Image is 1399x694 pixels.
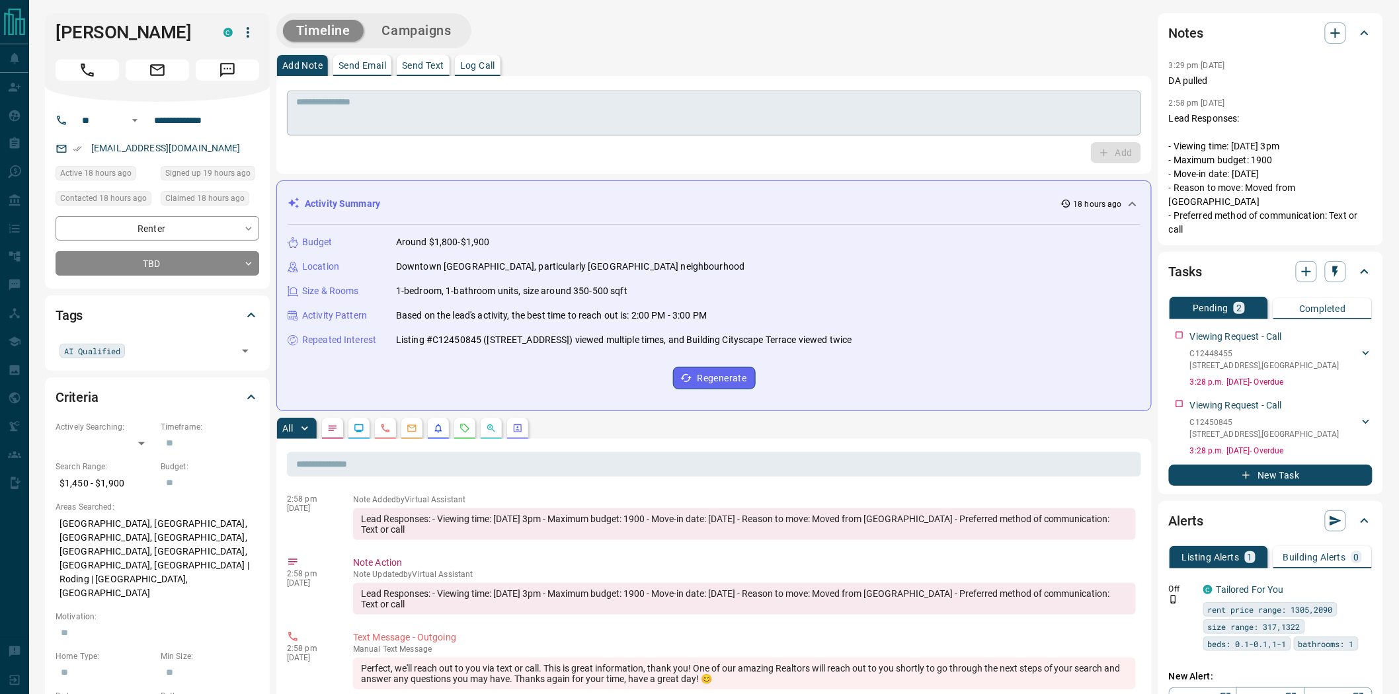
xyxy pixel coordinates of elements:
p: Building Alerts [1283,553,1346,562]
button: Regenerate [673,367,756,389]
p: DA pulled [1169,74,1373,88]
div: Sun Oct 12 2025 [56,166,154,184]
div: C12448455[STREET_ADDRESS],[GEOGRAPHIC_DATA] [1190,345,1373,374]
p: Min Size: [161,650,259,662]
p: Size & Rooms [302,284,359,298]
div: C12450845[STREET_ADDRESS],[GEOGRAPHIC_DATA] [1190,414,1373,443]
div: Criteria [56,381,259,413]
p: Off [1169,583,1195,595]
p: 2:58 pm [287,644,333,653]
svg: Emails [407,423,417,434]
p: C12450845 [1190,416,1339,428]
button: Open [127,112,143,128]
p: 1 [1248,553,1253,562]
p: Around $1,800-$1,900 [396,235,490,249]
span: Claimed 18 hours ago [165,192,245,205]
h2: Criteria [56,387,99,408]
p: Note Added by Virtual Assistant [353,495,1136,504]
p: Based on the lead's activity, the best time to reach out is: 2:00 PM - 3:00 PM [396,309,707,323]
span: AI Qualified [64,344,120,358]
div: Sun Oct 12 2025 [161,191,259,210]
span: Signed up 19 hours ago [165,167,251,180]
span: Message [196,59,259,81]
p: C12448455 [1190,348,1339,360]
p: 2:58 pm [DATE] [1169,98,1225,108]
p: Search Range: [56,461,154,473]
div: Notes [1169,17,1373,49]
p: Text Message [353,644,1136,654]
p: [STREET_ADDRESS] , [GEOGRAPHIC_DATA] [1190,428,1339,440]
p: Activity Pattern [302,309,367,323]
div: Activity Summary18 hours ago [288,192,1140,216]
svg: Opportunities [486,423,497,434]
h2: Tasks [1169,261,1202,282]
p: Home Type: [56,650,154,662]
p: [GEOGRAPHIC_DATA], [GEOGRAPHIC_DATA], [GEOGRAPHIC_DATA], [GEOGRAPHIC_DATA], [GEOGRAPHIC_DATA], [G... [56,513,259,604]
div: Tags [56,299,259,331]
svg: Requests [460,423,470,434]
p: [DATE] [287,653,333,662]
span: Contacted 18 hours ago [60,192,147,205]
div: Perfect, we'll reach out to you via text or call. This is great information, thank you! One of ou... [353,658,1136,689]
span: Email [126,59,189,81]
span: Call [56,59,119,81]
div: Sun Oct 12 2025 [56,191,154,210]
p: [DATE] [287,504,333,513]
p: Motivation: [56,611,259,623]
p: Viewing Request - Call [1190,399,1282,412]
span: size range: 317,1322 [1208,620,1300,633]
p: Add Note [282,61,323,70]
p: 3:28 p.m. [DATE] - Overdue [1190,445,1373,457]
p: 3:29 pm [DATE] [1169,61,1225,70]
span: beds: 0.1-0.1,1-1 [1208,637,1287,650]
p: 3:28 p.m. [DATE] - Overdue [1190,376,1373,388]
div: Lead Responses: - Viewing time: [DATE] 3pm - Maximum budget: 1900 - Move-in date: [DATE] - Reason... [353,583,1136,615]
div: TBD [56,251,259,276]
p: Areas Searched: [56,501,259,513]
h2: Tags [56,305,83,326]
h2: Notes [1169,22,1203,44]
p: New Alert: [1169,670,1373,683]
p: Location [302,260,339,274]
svg: Notes [327,423,338,434]
p: Viewing Request - Call [1190,330,1282,344]
svg: Email Verified [73,144,82,153]
svg: Listing Alerts [433,423,444,434]
span: manual [353,644,381,654]
div: Tasks [1169,256,1373,288]
p: All [282,424,293,433]
p: Downtown [GEOGRAPHIC_DATA], particularly [GEOGRAPHIC_DATA] neighbourhood [396,260,744,274]
p: Lead Responses: - Viewing time: [DATE] 3pm - Maximum budget: 1900 - Move-in date: [DATE] - Reason... [1169,112,1373,237]
div: Sun Oct 12 2025 [161,166,259,184]
p: 2:58 pm [287,494,333,504]
p: Send Text [402,61,444,70]
p: Timeframe: [161,421,259,433]
p: Pending [1193,303,1228,313]
svg: Calls [380,423,391,434]
p: 1-bedroom, 1-bathroom units, size around 350-500 sqft [396,284,627,298]
p: [DATE] [287,578,333,588]
div: Lead Responses: - Viewing time: [DATE] 3pm - Maximum budget: 1900 - Move-in date: [DATE] - Reason... [353,508,1136,540]
p: Budget [302,235,333,249]
div: condos.ca [223,28,233,37]
a: Tailored For You [1217,584,1284,595]
p: Text Message - Outgoing [353,631,1136,644]
p: Listing #C12450845 ([STREET_ADDRESS]) viewed multiple times, and Building Cityscape Terrace viewe... [396,333,852,347]
div: Renter [56,216,259,241]
p: Actively Searching: [56,421,154,433]
span: Active 18 hours ago [60,167,132,180]
button: Campaigns [369,20,465,42]
p: Note Updated by Virtual Assistant [353,570,1136,579]
p: 18 hours ago [1074,198,1122,210]
p: $1,450 - $1,900 [56,473,154,494]
p: 0 [1354,553,1359,562]
p: Completed [1299,304,1346,313]
div: Alerts [1169,505,1373,537]
p: Activity Summary [305,197,380,211]
p: 2 [1236,303,1242,313]
p: Send Email [339,61,386,70]
p: Budget: [161,461,259,473]
svg: Push Notification Only [1169,595,1178,604]
span: rent price range: 1305,2090 [1208,603,1333,616]
div: condos.ca [1203,585,1213,594]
